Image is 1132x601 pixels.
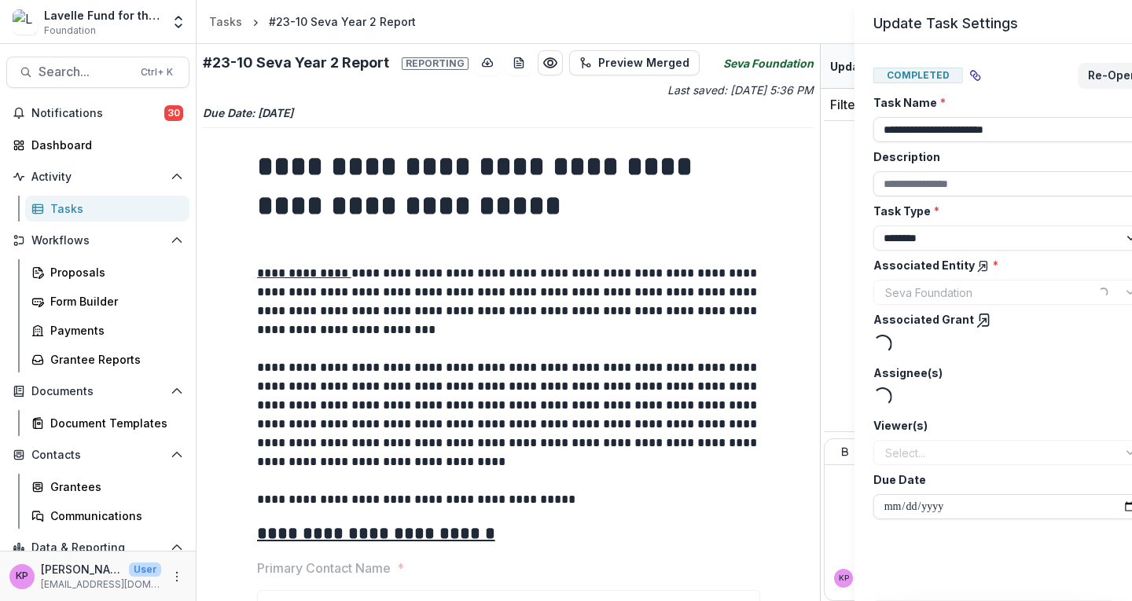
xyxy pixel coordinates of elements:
button: View dependent tasks [963,63,988,88]
span: Completed [873,68,963,83]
